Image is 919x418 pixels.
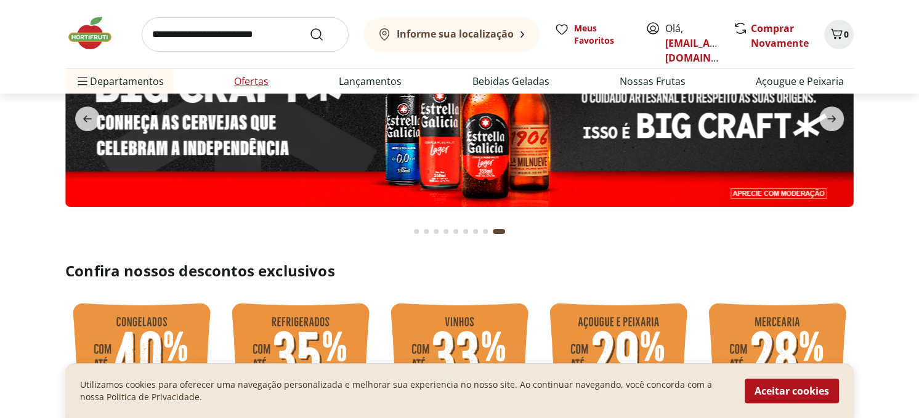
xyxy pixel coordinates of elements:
[745,379,839,403] button: Aceitar cookies
[142,17,349,52] input: search
[751,22,809,50] a: Comprar Novamente
[65,107,110,131] button: previous
[441,217,451,246] button: Go to page 4 from fs-carousel
[65,261,854,281] h2: Confira nossos descontos exclusivos
[339,74,402,89] a: Lançamentos
[363,17,540,52] button: Informe sua localização
[431,217,441,246] button: Go to page 3 from fs-carousel
[309,27,339,42] button: Submit Search
[461,217,471,246] button: Go to page 6 from fs-carousel
[451,217,461,246] button: Go to page 5 from fs-carousel
[480,217,490,246] button: Go to page 8 from fs-carousel
[490,217,508,246] button: Current page from fs-carousel
[824,20,854,49] button: Carrinho
[421,217,431,246] button: Go to page 2 from fs-carousel
[554,22,631,47] a: Meus Favoritos
[809,107,854,131] button: next
[75,66,164,96] span: Departamentos
[844,28,849,40] span: 0
[234,74,269,89] a: Ofertas
[65,15,127,52] img: Hortifruti
[756,74,844,89] a: Açougue e Peixaria
[620,74,686,89] a: Nossas Frutas
[574,22,631,47] span: Meus Favoritos
[75,66,90,96] button: Menu
[80,379,730,403] p: Utilizamos cookies para oferecer uma navegação personalizada e melhorar sua experiencia no nosso ...
[411,217,421,246] button: Go to page 1 from fs-carousel
[665,36,751,65] a: [EMAIL_ADDRESS][DOMAIN_NAME]
[397,27,514,41] b: Informe sua localização
[472,74,549,89] a: Bebidas Geladas
[471,217,480,246] button: Go to page 7 from fs-carousel
[65,16,854,207] img: stella
[665,21,720,65] span: Olá,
